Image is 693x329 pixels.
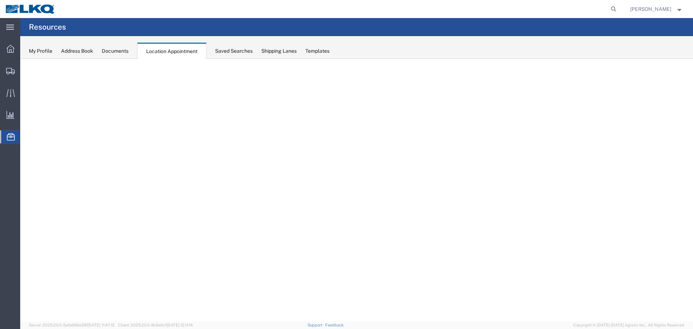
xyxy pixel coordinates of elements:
div: My Profile [29,47,52,55]
a: Feedback [325,323,344,327]
button: [PERSON_NAME] [630,5,683,13]
div: Templates [305,47,330,55]
div: Saved Searches [215,47,253,55]
div: Shipping Lanes [261,47,297,55]
span: [DATE] 12:11:14 [167,323,193,327]
span: Server: 2025.20.0-5efa686e39f [29,323,115,327]
span: [DATE] 11:47:12 [88,323,115,327]
div: Address Book [61,47,93,55]
img: logo [5,4,56,14]
span: Oscar Davila [630,5,671,13]
iframe: FS Legacy Container [20,59,693,321]
a: Support [308,323,326,327]
div: Location Appointment [137,43,206,59]
div: Documents [102,47,128,55]
span: Copyright © [DATE]-[DATE] Agistix Inc., All Rights Reserved [573,322,684,328]
span: Client: 2025.20.0-8c6e0cf [118,323,193,327]
h4: Resources [29,18,66,36]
